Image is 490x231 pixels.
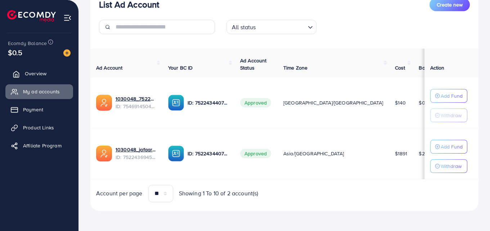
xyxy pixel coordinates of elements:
p: ID: 7522434407987298322 [188,149,229,158]
a: 1030048_jafaar123_1751453845453 [116,146,157,153]
span: My ad accounts [23,88,60,95]
img: ic-ba-acc.ded83a64.svg [168,146,184,161]
span: Approved [240,98,271,107]
span: Account per page [96,189,143,197]
div: <span class='underline'>1030048_7522436945524654081_1757153410313</span></br>7546914504844771336 [116,95,157,110]
span: [GEOGRAPHIC_DATA]/[GEOGRAPHIC_DATA] [283,99,383,106]
span: Payment [23,106,43,113]
img: menu [63,14,72,22]
span: Product Links [23,124,54,131]
button: Withdraw [430,108,467,122]
input: Search for option [258,21,305,32]
span: $20 [419,150,428,157]
p: Withdraw [441,111,462,120]
span: Your BC ID [168,64,193,71]
span: All status [230,22,257,32]
span: Time Zone [283,64,307,71]
span: Create new [437,1,463,8]
span: ID: 7546914504844771336 [116,103,157,110]
span: Approved [240,149,271,158]
div: Search for option [226,20,316,34]
a: Overview [5,66,73,81]
img: logo [7,10,56,21]
span: Ad Account [96,64,123,71]
img: ic-ads-acc.e4c84228.svg [96,95,112,111]
img: ic-ads-acc.e4c84228.svg [96,146,112,161]
button: Add Fund [430,140,467,154]
span: Action [430,64,445,71]
span: ID: 7522436945524654081 [116,154,157,161]
span: Ecomdy Balance [8,40,47,47]
button: Withdraw [430,159,467,173]
a: Payment [5,102,73,117]
p: Add Fund [441,142,463,151]
p: ID: 7522434407987298322 [188,98,229,107]
p: Add Fund [441,92,463,100]
img: ic-ba-acc.ded83a64.svg [168,95,184,111]
a: Product Links [5,120,73,135]
span: $0.5 [8,47,23,58]
iframe: Chat [459,199,485,226]
p: Withdraw [441,162,462,170]
span: Ad Account Status [240,57,267,71]
div: <span class='underline'>1030048_jafaar123_1751453845453</span></br>7522436945524654081 [116,146,157,161]
img: image [63,49,71,57]
a: My ad accounts [5,84,73,99]
a: 1030048_7522436945524654081_1757153410313 [116,95,157,102]
span: $0 [419,99,425,106]
span: Overview [25,70,46,77]
span: Asia/[GEOGRAPHIC_DATA] [283,150,344,157]
a: Affiliate Program [5,138,73,153]
span: Cost [395,64,405,71]
span: Showing 1 To 10 of 2 account(s) [179,189,259,197]
span: $1891 [395,150,408,157]
button: Add Fund [430,89,467,103]
span: Affiliate Program [23,142,62,149]
span: $140 [395,99,406,106]
span: Balance [419,64,438,71]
